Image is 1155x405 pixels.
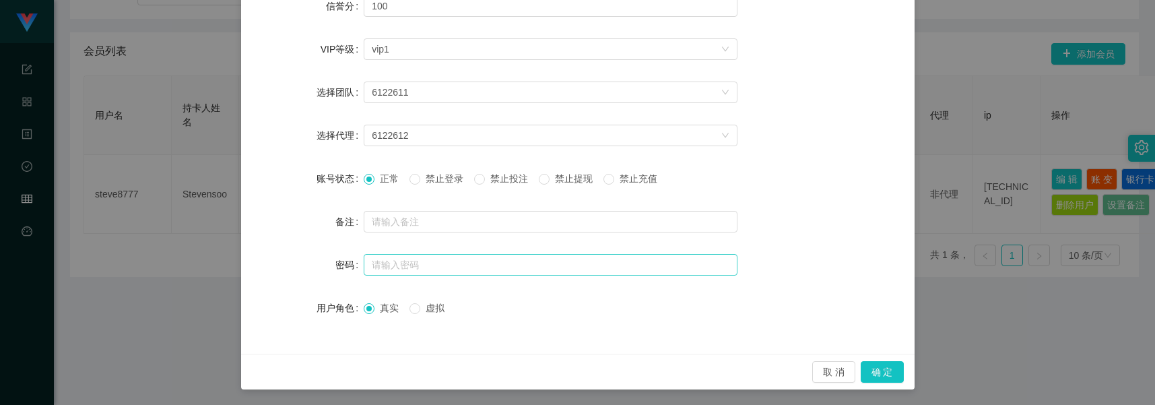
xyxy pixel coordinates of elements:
[721,45,729,55] i: 图标: down
[721,131,729,141] i: 图标: down
[374,303,404,313] span: 真实
[335,259,364,270] label: 密码：
[372,82,409,102] div: 6122611
[861,361,904,383] button: 确 定
[420,303,450,313] span: 虚拟
[614,173,663,184] span: 禁止充值
[364,254,737,276] input: 请输入密码
[321,44,364,55] label: VIP等级：
[317,87,364,98] label: 选择团队：
[317,303,364,313] label: 用户角色：
[550,173,598,184] span: 禁止提现
[812,361,855,383] button: 取 消
[372,39,389,59] div: vip1
[326,1,364,11] label: 信誉分：
[420,173,469,184] span: 禁止登录
[364,211,737,232] input: 请输入备注
[335,216,364,227] label: 备注：
[317,130,364,141] label: 选择代理：
[485,173,533,184] span: 禁止投注
[374,173,404,184] span: 正常
[317,173,364,184] label: 账号状态：
[721,88,729,98] i: 图标: down
[372,125,409,146] div: 6122612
